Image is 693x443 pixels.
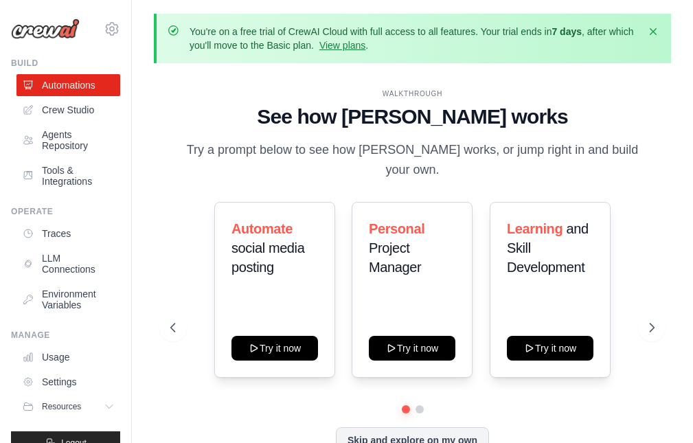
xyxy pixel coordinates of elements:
button: Resources [16,396,120,418]
button: Try it now [231,336,318,361]
a: Agents Repository [16,124,120,157]
button: Try it now [369,336,455,361]
img: Logo [11,19,80,39]
a: Traces [16,223,120,245]
span: Project Manager [369,240,421,275]
strong: 7 days [552,26,582,37]
a: Crew Studio [16,99,120,121]
a: LLM Connections [16,247,120,280]
div: Build [11,58,120,69]
span: social media posting [231,240,304,275]
a: Tools & Integrations [16,159,120,192]
div: Operate [11,206,120,217]
p: You're on a free trial of CrewAI Cloud with full access to all features. Your trial ends in , aft... [190,25,638,52]
h1: See how [PERSON_NAME] works [170,104,655,129]
a: Settings [16,371,120,393]
a: Usage [16,346,120,368]
span: and Skill Development [507,221,589,275]
p: Try a prompt below to see how [PERSON_NAME] works, or jump right in and build your own. [182,140,644,181]
span: Personal [369,221,424,236]
button: Try it now [507,336,593,361]
div: Manage [11,330,120,341]
a: View plans [319,40,365,51]
a: Environment Variables [16,283,120,316]
span: Resources [42,401,81,412]
span: Automate [231,221,293,236]
div: WALKTHROUGH [170,89,655,99]
span: Learning [507,221,563,236]
a: Automations [16,74,120,96]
